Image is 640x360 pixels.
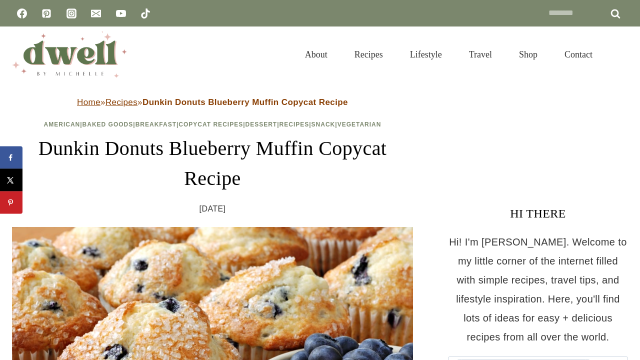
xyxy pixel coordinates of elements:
[135,3,155,23] a: TikTok
[448,232,628,346] p: Hi! I'm [PERSON_NAME]. Welcome to my little corner of the internet filled with simple recipes, tr...
[291,37,341,72] a: About
[77,97,348,107] span: » »
[455,37,505,72] a: Travel
[135,121,176,128] a: Breakfast
[279,121,309,128] a: Recipes
[36,3,56,23] a: Pinterest
[199,201,226,216] time: [DATE]
[291,37,606,72] nav: Primary Navigation
[12,31,127,77] img: DWELL by michelle
[44,121,381,128] span: | | | | | | |
[178,121,243,128] a: Copycat Recipes
[61,3,81,23] a: Instagram
[44,121,80,128] a: American
[311,121,335,128] a: Snack
[12,133,413,193] h1: Dunkin Donuts Blueberry Muffin Copycat Recipe
[341,37,396,72] a: Recipes
[505,37,551,72] a: Shop
[245,121,277,128] a: Dessert
[86,3,106,23] a: Email
[611,46,628,63] button: View Search Form
[396,37,455,72] a: Lifestyle
[142,97,348,107] strong: Dunkin Donuts Blueberry Muffin Copycat Recipe
[111,3,131,23] a: YouTube
[12,3,32,23] a: Facebook
[337,121,381,128] a: Vegetarian
[551,37,606,72] a: Contact
[105,97,137,107] a: Recipes
[448,204,628,222] h3: HI THERE
[77,97,100,107] a: Home
[82,121,133,128] a: Baked Goods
